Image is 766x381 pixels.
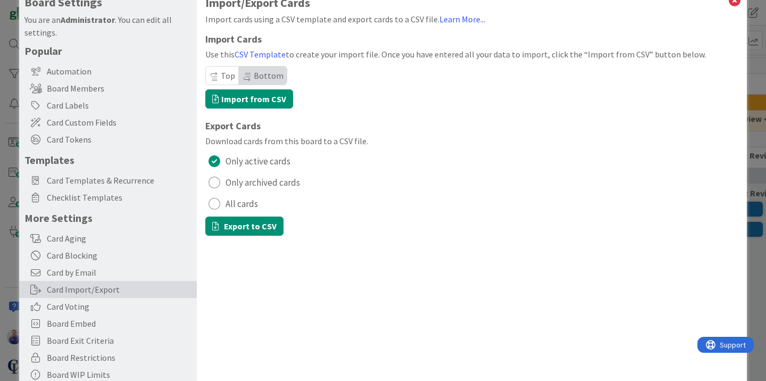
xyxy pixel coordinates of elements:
div: Use this to create your import file. Once you have entered all your data to import, click the “Im... [205,48,738,61]
span: Checklist Templates [47,191,191,204]
button: Only active cards [205,153,738,170]
span: Card by Email [47,266,191,279]
div: Automation [19,63,197,80]
div: You are an . You can edit all settings. [24,13,191,39]
button: Only archived cards [205,174,738,191]
span: Top [221,70,235,81]
span: Board Restrictions [47,351,191,364]
span: Card Custom Fields [47,116,191,129]
span: Bottom [254,70,284,81]
h5: More Settings [24,211,191,225]
b: Administrator [61,14,115,25]
span: Board Embed [47,317,191,330]
span: Board Exit Criteria [47,334,191,347]
button: Export to CSV [205,217,284,236]
div: Import cards using a CSV template and export cards to a CSV file. [205,13,738,26]
span: Card Templates & Recurrence [47,174,191,187]
span: Card Voting [47,300,191,313]
label: Import from CSV [205,89,293,109]
div: Card Blocking [19,247,197,264]
div: Board Members [19,80,197,97]
h1: Import Cards [205,34,738,45]
div: Card Labels [19,97,197,114]
span: Only archived cards [226,175,300,190]
a: Learn More... [439,14,485,24]
span: Card Tokens [47,133,191,146]
h1: Export Cards [205,121,738,131]
h5: Templates [24,153,191,167]
span: Support [22,2,48,14]
button: All cards [205,195,738,212]
span: All cards [226,196,258,212]
h5: Popular [24,44,191,57]
a: CSV Template [235,49,286,60]
span: Only active cards [226,153,290,169]
div: Card Aging [19,230,197,247]
div: Card Import/Export [19,281,197,298]
div: Download cards from this board to a CSV file. [205,135,738,147]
